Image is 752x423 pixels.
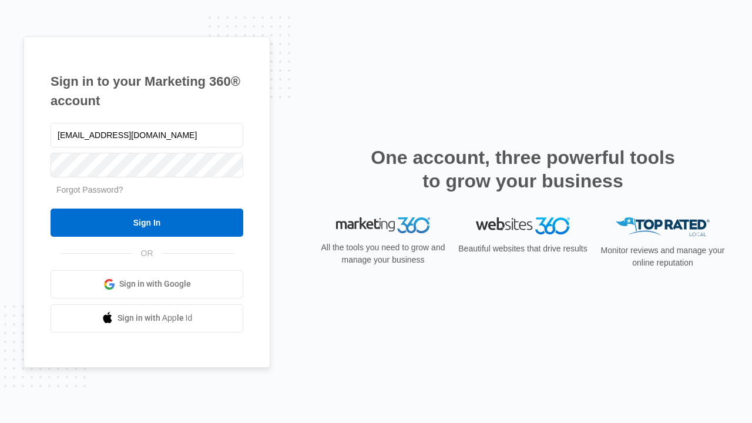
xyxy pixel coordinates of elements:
[51,72,243,110] h1: Sign in to your Marketing 360® account
[51,123,243,147] input: Email
[133,247,162,260] span: OR
[336,217,430,234] img: Marketing 360
[367,146,679,193] h2: One account, three powerful tools to grow your business
[616,217,710,237] img: Top Rated Local
[476,217,570,234] img: Websites 360
[51,270,243,298] a: Sign in with Google
[119,278,191,290] span: Sign in with Google
[597,244,728,269] p: Monitor reviews and manage your online reputation
[51,209,243,237] input: Sign In
[317,241,449,266] p: All the tools you need to grow and manage your business
[51,304,243,333] a: Sign in with Apple Id
[117,312,193,324] span: Sign in with Apple Id
[457,243,589,255] p: Beautiful websites that drive results
[56,185,123,194] a: Forgot Password?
